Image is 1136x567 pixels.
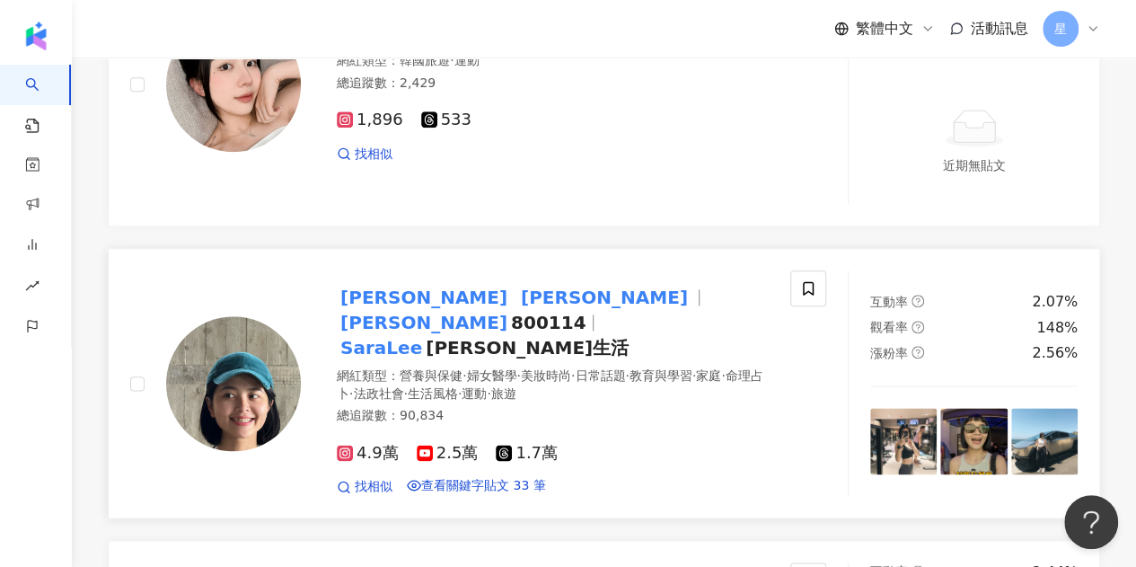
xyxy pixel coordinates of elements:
div: 總追蹤數 ： 2,429 [337,75,769,93]
span: 800114 [511,312,586,333]
a: KOL Avatar[PERSON_NAME][PERSON_NAME][PERSON_NAME]800114SaraLee[PERSON_NAME]生活網紅類型：營養與保健·婦女醫學·美妝時尚... [108,248,1100,518]
img: post-image [940,408,1007,474]
img: KOL Avatar [166,17,301,152]
span: 教育與學習 [630,368,692,383]
span: question-circle [911,321,924,333]
span: · [462,368,466,383]
div: 2.56% [1032,343,1078,363]
span: · [458,386,462,401]
mark: [PERSON_NAME] [517,283,691,312]
span: 美妝時尚 [521,368,571,383]
span: [PERSON_NAME]生活 [426,337,629,359]
a: 查看關鍵字貼文 33 筆 [407,478,546,496]
span: 1,896 [337,111,403,129]
mark: [PERSON_NAME] [337,283,511,312]
span: · [450,53,454,67]
span: 星 [1054,19,1067,39]
span: · [403,386,407,401]
span: 2.5萬 [417,444,479,463]
span: 533 [421,111,471,129]
img: post-image [870,408,937,474]
span: 找相似 [355,146,392,164]
span: 找相似 [355,478,392,496]
span: 生活風格 [408,386,458,401]
span: 家庭 [696,368,721,383]
span: · [571,368,575,383]
span: question-circle [911,295,924,307]
span: 互動率 [870,295,908,309]
span: 運動 [454,53,479,67]
span: 1.7萬 [496,444,558,463]
span: · [692,368,696,383]
a: 找相似 [337,478,392,496]
a: search [25,65,61,135]
span: 運動 [462,386,487,401]
span: question-circle [911,346,924,359]
span: 旅遊 [491,386,516,401]
mark: [PERSON_NAME] [337,308,511,337]
mark: SaraLee [337,333,426,362]
span: · [516,368,520,383]
span: 漲粉率 [870,346,908,360]
span: 日常話題 [575,368,625,383]
span: · [625,368,629,383]
img: logo icon [22,22,50,50]
a: 找相似 [337,146,392,164]
img: post-image [1011,408,1078,474]
span: 法政社會 [353,386,403,401]
img: KOL Avatar [166,316,301,451]
span: rise [25,268,40,308]
div: 148% [1036,318,1078,338]
div: 近期無貼文 [943,155,1006,175]
span: 婦女醫學 [466,368,516,383]
iframe: Help Scout Beacon - Open [1064,495,1118,549]
div: 網紅類型 ： [337,368,769,403]
span: · [487,386,490,401]
div: 網紅類型 ： [337,52,769,70]
span: 活動訊息 [971,20,1028,37]
span: 命理占卜 [337,368,763,401]
span: 4.9萬 [337,444,399,463]
span: 繁體中文 [856,19,913,39]
span: 觀看率 [870,320,908,334]
div: 總追蹤數 ： 90,834 [337,407,769,425]
span: · [349,386,353,401]
span: · [721,368,725,383]
span: 韓國旅遊 [400,53,450,67]
span: 查看關鍵字貼文 33 筆 [421,478,546,492]
div: 2.07% [1032,292,1078,312]
span: 營養與保健 [400,368,462,383]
